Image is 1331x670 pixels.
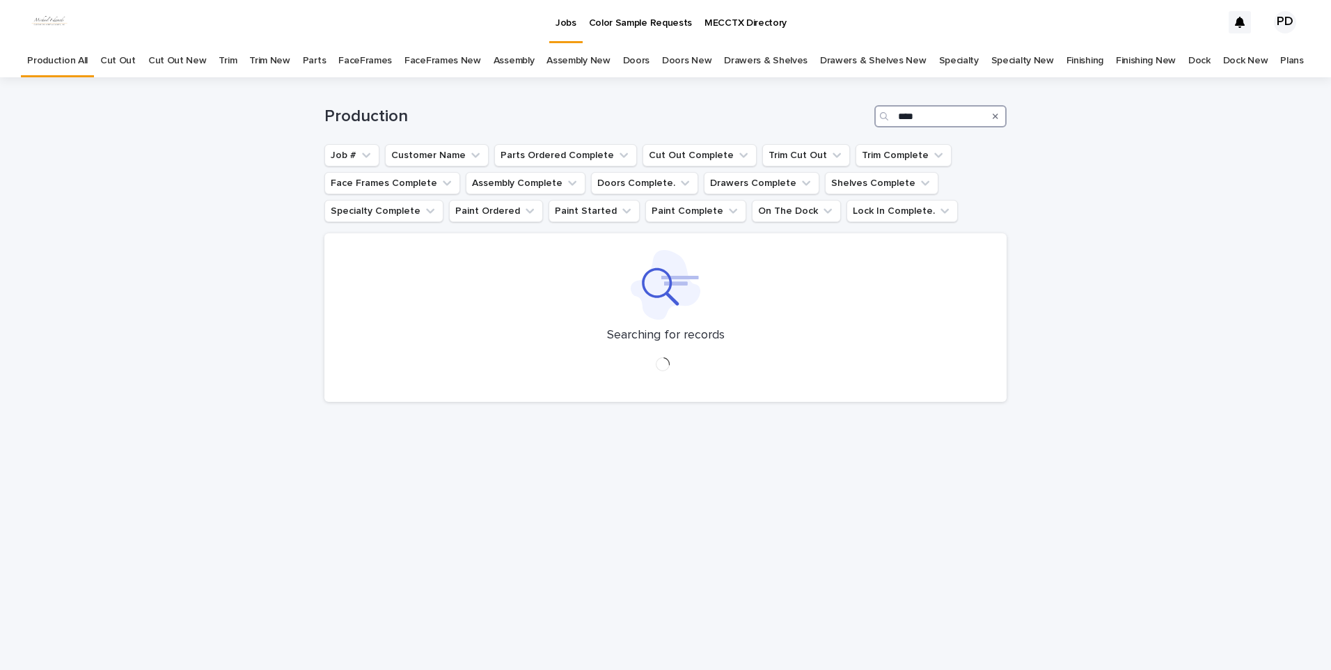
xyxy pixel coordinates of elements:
[724,45,808,77] a: Drawers & Shelves
[404,45,481,77] a: FaceFrames New
[100,45,136,77] a: Cut Out
[219,45,237,77] a: Trim
[324,172,460,194] button: Face Frames Complete
[546,45,610,77] a: Assembly New
[1223,45,1268,77] a: Dock New
[991,45,1054,77] a: Specialty New
[856,144,952,166] button: Trim Complete
[623,45,649,77] a: Doors
[662,45,711,77] a: Doors New
[466,172,585,194] button: Assembly Complete
[249,45,290,77] a: Trim New
[939,45,979,77] a: Specialty
[324,144,379,166] button: Job #
[27,45,88,77] a: Production All
[324,107,869,127] h1: Production
[549,200,640,222] button: Paint Started
[449,200,543,222] button: Paint Ordered
[303,45,326,77] a: Parts
[1280,45,1303,77] a: Plans
[1274,11,1296,33] div: PD
[825,172,938,194] button: Shelves Complete
[1066,45,1103,77] a: Finishing
[338,45,392,77] a: FaceFrames
[645,200,746,222] button: Paint Complete
[148,45,207,77] a: Cut Out New
[494,45,535,77] a: Assembly
[846,200,958,222] button: Lock In Complete.
[494,144,637,166] button: Parts Ordered Complete
[752,200,841,222] button: On The Dock
[591,172,698,194] button: Doors Complete.
[762,144,850,166] button: Trim Cut Out
[607,328,725,343] p: Searching for records
[385,144,489,166] button: Customer Name
[324,200,443,222] button: Specialty Complete
[1188,45,1211,77] a: Dock
[874,105,1007,127] input: Search
[28,8,71,36] img: dhEtdSsQReaQtgKTuLrt
[643,144,757,166] button: Cut Out Complete
[704,172,819,194] button: Drawers Complete
[1116,45,1176,77] a: Finishing New
[820,45,927,77] a: Drawers & Shelves New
